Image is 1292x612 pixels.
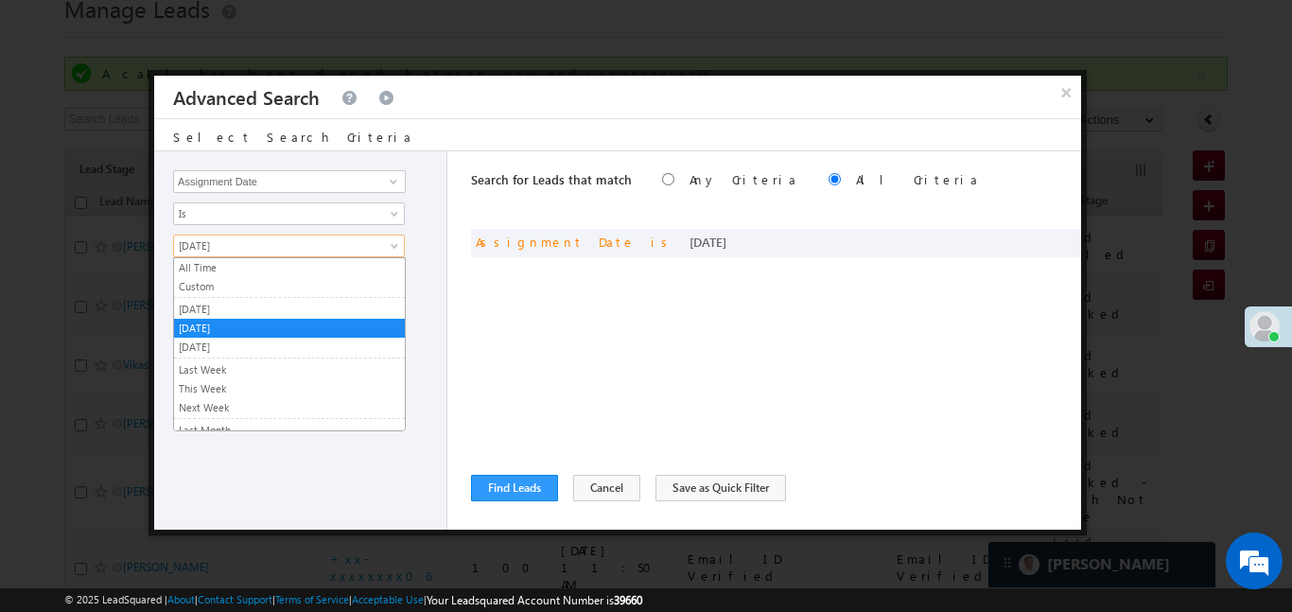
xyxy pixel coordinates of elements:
a: Terms of Service [275,593,349,605]
button: Save as Quick Filter [655,475,786,501]
span: Search for Leads that match [471,171,632,187]
label: All Criteria [856,171,980,187]
a: [DATE] [174,301,405,318]
a: Show All Items [379,172,403,191]
a: Acceptable Use [352,593,424,605]
a: [DATE] [174,320,405,337]
span: Your Leadsquared Account Number is [427,593,642,607]
a: All Time [174,259,405,276]
div: Leave a message [98,99,318,124]
a: Last Month [174,422,405,439]
button: Cancel [573,475,640,501]
a: This Week [174,380,405,397]
a: Contact Support [198,593,272,605]
a: [DATE] [174,339,405,356]
span: is [651,234,674,250]
ul: [DATE] [173,257,406,431]
h3: Advanced Search [173,76,320,118]
a: Next Week [174,399,405,416]
em: Submit [277,476,343,501]
a: Custom [174,278,405,295]
span: [DATE] [690,234,726,250]
button: × [1051,76,1081,109]
div: Minimize live chat window [310,9,356,55]
textarea: Type your message and click 'Submit' [25,175,345,460]
a: Last Week [174,361,405,378]
span: [DATE] [174,237,379,254]
a: [DATE] [173,235,405,257]
input: Type to Search [173,170,406,193]
span: Select Search Criteria [173,129,413,145]
span: 39660 [614,593,642,607]
button: Find Leads [471,475,558,501]
span: Is [174,205,379,222]
a: Is [173,202,405,225]
span: © 2025 LeadSquared | | | | | [64,591,642,609]
label: Any Criteria [690,171,798,187]
img: d_60004797649_company_0_60004797649 [32,99,79,124]
span: Assignment Date [476,234,636,250]
a: About [167,593,195,605]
